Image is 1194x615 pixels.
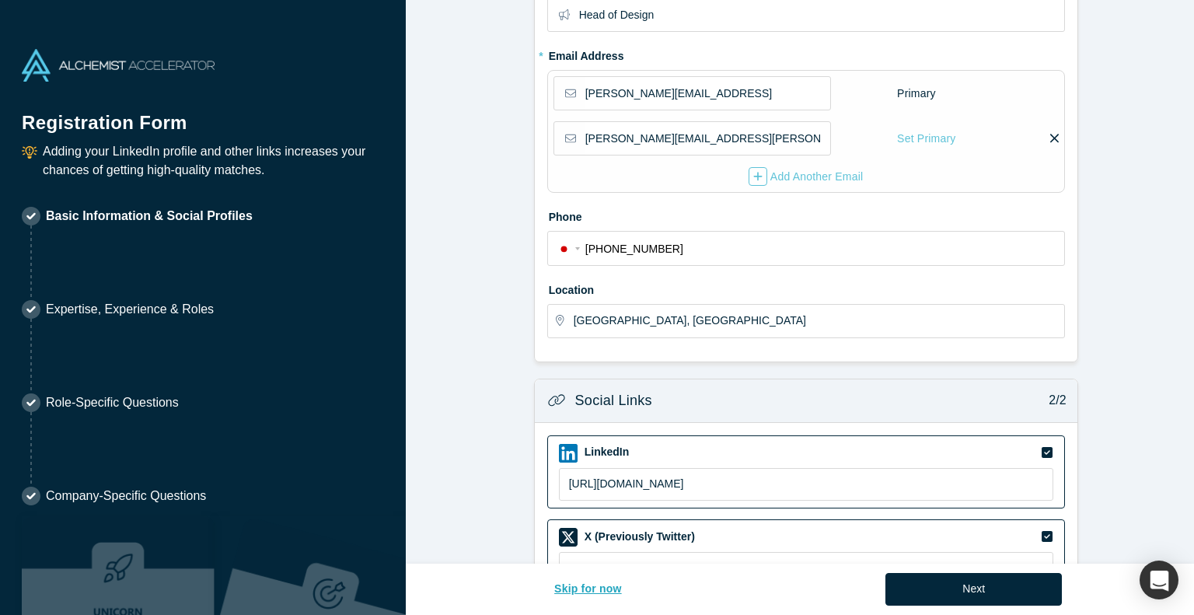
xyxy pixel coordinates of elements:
p: Basic Information & Social Profiles [46,207,253,225]
div: Primary [896,80,937,107]
label: X (Previously Twitter) [583,529,695,545]
p: Adding your LinkedIn profile and other links increases your chances of getting high-quality matches. [43,142,384,180]
div: Add Another Email [749,167,864,186]
label: Phone [547,204,1065,225]
button: Next [885,573,1062,606]
img: X (Previously Twitter) icon [559,528,578,547]
img: LinkedIn icon [559,444,578,463]
p: Expertise, Experience & Roles [46,300,214,319]
div: LinkedIn iconLinkedIn [547,435,1065,509]
label: Email Address [547,43,624,65]
p: Company-Specific Questions [46,487,206,505]
label: LinkedIn [583,444,630,460]
label: Location [547,277,1065,299]
button: Add Another Email [748,166,864,187]
h3: Social Links [575,390,652,411]
div: X (Previously Twitter) iconX (Previously Twitter) [547,519,1065,593]
p: Role-Specific Questions [46,393,179,412]
img: Alchemist Accelerator Logo [22,49,215,82]
input: Enter a location [574,305,1063,337]
div: Set Primary [896,125,956,152]
button: Skip for now [538,573,638,606]
h1: Registration Form [22,93,384,137]
p: 2/2 [1041,391,1067,410]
